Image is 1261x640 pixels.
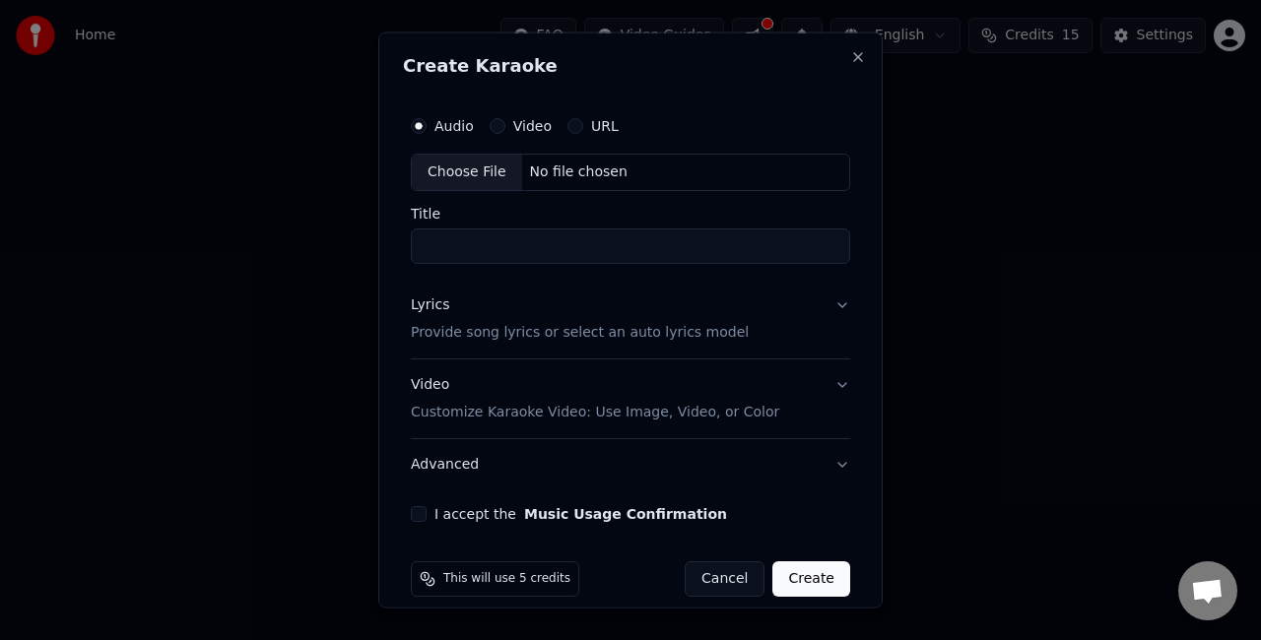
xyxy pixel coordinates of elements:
[411,294,449,314] div: Lyrics
[434,506,727,520] label: I accept the
[411,358,850,437] button: VideoCustomize Karaoke Video: Use Image, Video, or Color
[524,506,727,520] button: I accept the
[591,119,619,133] label: URL
[443,570,570,586] span: This will use 5 credits
[522,162,635,182] div: No file chosen
[411,402,779,421] p: Customize Karaoke Video: Use Image, Video, or Color
[411,279,850,357] button: LyricsProvide song lyrics or select an auto lyrics model
[411,374,779,421] div: Video
[513,119,552,133] label: Video
[434,119,474,133] label: Audio
[411,206,850,220] label: Title
[412,155,522,190] div: Choose File
[403,57,858,75] h2: Create Karaoke
[685,560,764,596] button: Cancel
[772,560,850,596] button: Create
[411,322,749,342] p: Provide song lyrics or select an auto lyrics model
[411,438,850,489] button: Advanced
